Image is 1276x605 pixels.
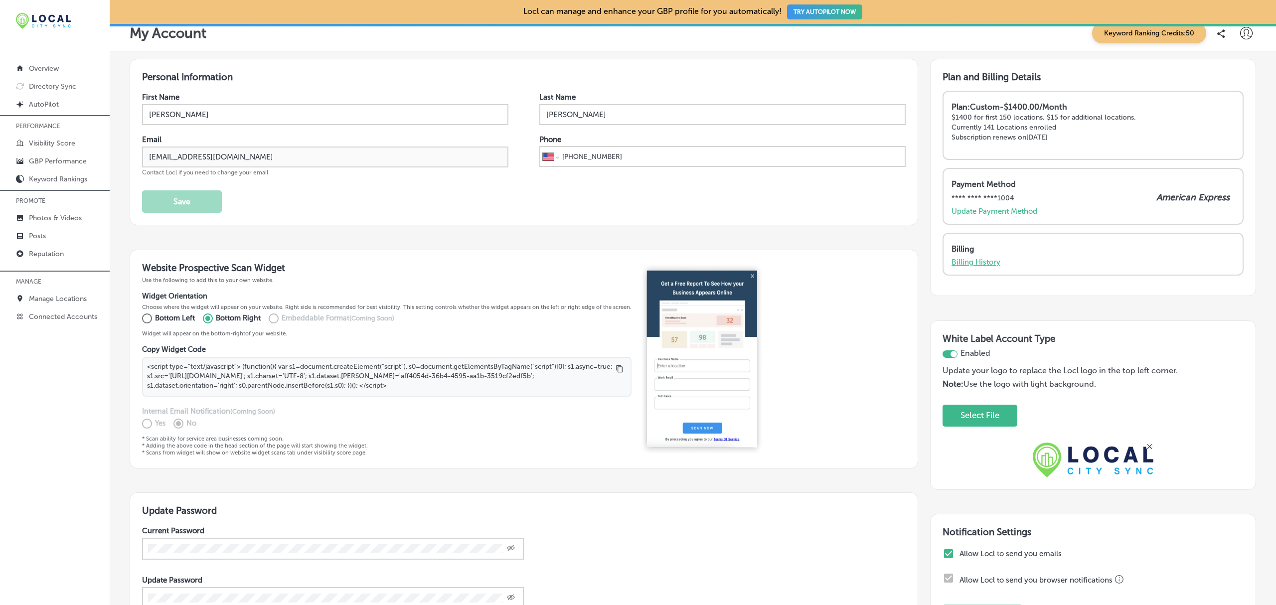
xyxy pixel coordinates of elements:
[142,277,632,284] p: Use the following to add this to your own website.
[29,312,97,321] p: Connected Accounts
[943,379,963,389] strong: Note:
[561,147,902,166] input: Phone number
[943,379,1232,389] p: Use the logo with light background.
[952,133,1235,142] p: Subscription renews on [DATE]
[952,207,1037,216] a: Update Payment Method
[539,93,576,102] label: Last Name
[142,576,202,585] label: Update Password
[142,262,632,274] h3: Website Prospective Scan Widget
[539,104,906,125] input: Enter Last Name
[142,135,161,144] label: Email
[507,544,515,553] span: Toggle password visibility
[29,295,87,303] p: Manage Locations
[1115,575,1124,584] button: Please check your browser notification settings if you are not able to adjust this field.
[142,357,632,397] textarea: <script type="text/javascript"> (function(){ var s1=document.createElement("script"), s0=document...
[142,292,632,301] h4: Widget Orientation
[349,314,394,322] span: (Coming Soon)
[29,100,59,109] p: AutoPilot
[16,13,71,29] img: 12321ecb-abad-46dd-be7f-2600e8d3409flocal-city-sync-logo-rectangle.png
[186,418,196,429] p: No
[216,313,261,324] p: Bottom Right
[29,232,46,240] p: Posts
[142,104,508,125] input: Enter First Name
[142,71,906,83] h3: Personal Information
[142,505,906,516] h3: Update Password
[29,82,76,91] p: Directory Sync
[952,258,1000,267] a: Billing History
[955,405,1005,426] button: Select File
[155,313,195,324] p: Bottom Left
[943,405,1232,427] div: Uppy Dashboard
[952,123,1235,132] p: Currently 141 Locations enrolled
[142,190,222,213] button: Save
[952,179,1230,189] p: Payment Method
[142,147,508,167] input: Enter Email
[960,348,990,358] span: Enabled
[787,4,862,19] button: TRY AUTOPILOT NOW
[29,214,82,222] p: Photos & Videos
[142,303,632,310] p: Choose where the widget will appear on your website. Right side is recommended for best visibilit...
[29,64,59,73] p: Overview
[142,330,632,337] p: Widget will appear on the bottom- right of your website.
[959,576,1113,585] label: Allow Locl to send you browser notifications
[29,139,75,148] p: Visibility Score
[130,25,206,41] p: My Account
[142,526,204,535] label: Current Password
[943,71,1244,83] h3: Plan and Billing Details
[614,363,626,375] button: Copy to clipboard
[142,407,632,416] h4: Internal Email Notification
[952,113,1235,122] p: $1400 for first 150 locations. $15 for additional locations.
[142,345,632,354] h4: Copy Widget Code
[142,169,270,176] span: Contact Locl if you need to change your email.
[952,102,1067,112] strong: Plan: Custom - $1400.00/Month
[952,244,1230,254] p: Billing
[943,526,1244,538] h3: Notification Settings
[539,135,561,144] label: Phone
[959,549,1241,558] label: Allow Locl to send you emails
[230,408,275,415] span: (Coming Soon)
[507,594,515,603] span: Toggle password visibility
[29,175,87,183] p: Keyword Rankings
[1156,192,1230,203] p: American Express
[155,418,165,429] p: Yes
[142,435,632,456] p: * Scan ability for service area businesses coming soon. * Adding the above code in the head secti...
[29,157,87,165] p: GBP Performance
[1092,23,1206,43] span: Keyword Ranking Credits: 50
[282,313,394,324] p: Embeddable Format
[29,250,64,258] p: Reputation
[943,366,1232,379] p: Update your logo to replace the Locl logo in the top left corner.
[142,93,179,102] label: First Name
[639,262,764,456] img: 256ffbef88b0ca129e0e8d089cf1fab9.png
[943,333,1244,348] h3: White Label Account Type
